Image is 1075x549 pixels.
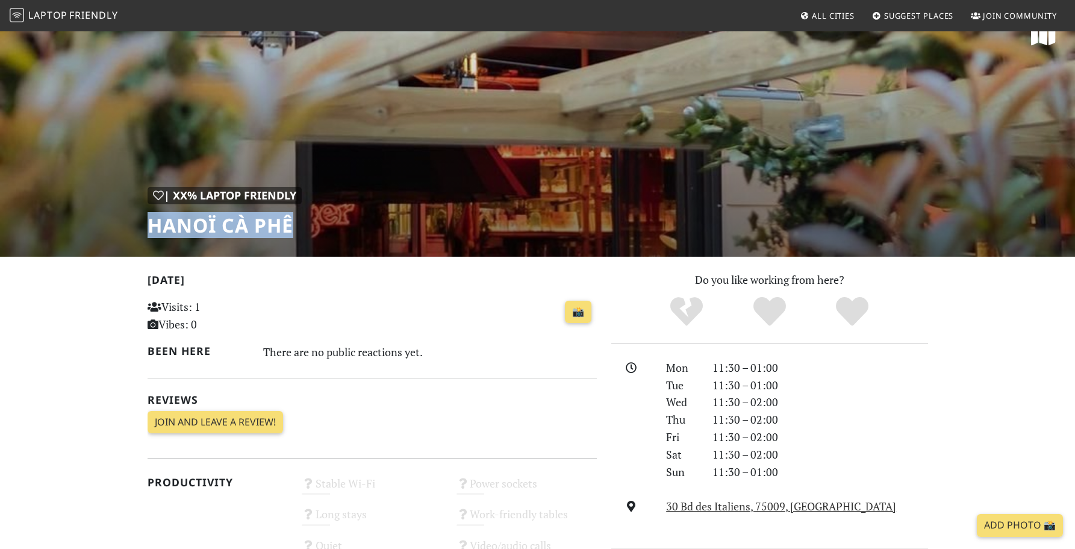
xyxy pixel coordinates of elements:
div: Sat [659,446,705,463]
div: Yes [728,295,811,328]
span: Join Community [983,10,1057,21]
p: Do you like working from here? [611,271,928,289]
a: Suggest Places [867,5,959,27]
div: Stable Wi-Fi [294,474,449,504]
div: No [645,295,728,328]
div: Wed [659,394,705,411]
a: LaptopFriendly LaptopFriendly [10,5,118,27]
a: All Cities [795,5,859,27]
div: 11:30 – 01:00 [705,377,935,394]
a: Join and leave a review! [148,411,283,434]
a: Add Photo 📸 [977,514,1063,537]
a: Join Community [966,5,1062,27]
div: Thu [659,411,705,428]
span: All Cities [812,10,855,21]
div: 11:30 – 01:00 [705,463,935,481]
span: Friendly [69,8,117,22]
h2: Reviews [148,394,597,406]
div: Work-friendly tables [449,504,604,535]
h2: [DATE] [148,274,597,291]
div: 11:30 – 02:00 [705,394,935,411]
div: 11:30 – 02:00 [705,446,935,463]
div: Mon [659,359,705,377]
span: Laptop [28,8,67,22]
a: 30 Bd des Italiens, 75009, [GEOGRAPHIC_DATA] [666,499,896,513]
div: 11:30 – 01:00 [705,359,935,377]
a: 📸 [565,301,591,324]
div: 11:30 – 02:00 [705,428,935,446]
span: Suggest Places [884,10,954,21]
div: | XX% Laptop Friendly [148,187,302,204]
div: Sun [659,463,705,481]
h2: Productivity [148,476,288,489]
div: Long stays [294,504,449,535]
div: There are no public reactions yet. [263,342,597,362]
div: 11:30 – 02:00 [705,411,935,428]
p: Visits: 1 Vibes: 0 [148,298,288,333]
div: Tue [659,377,705,394]
div: Fri [659,428,705,446]
h1: Hanoï Cà Phê [148,214,302,237]
h2: Been here [148,345,249,357]
div: Definitely! [811,295,894,328]
div: Power sockets [449,474,604,504]
img: LaptopFriendly [10,8,24,22]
